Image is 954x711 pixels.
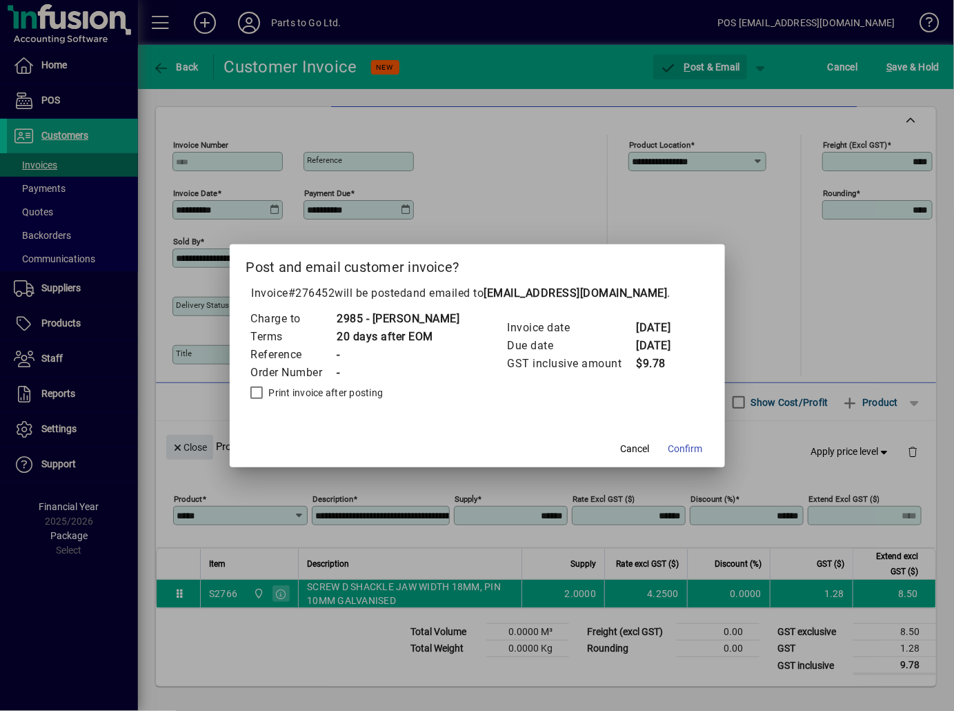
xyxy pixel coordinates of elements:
td: Order Number [250,364,337,382]
h2: Post and email customer invoice? [230,244,725,284]
td: - [337,346,460,364]
label: Print invoice after posting [266,386,384,400]
p: Invoice will be posted . [246,285,708,302]
td: Invoice date [507,319,636,337]
td: Terms [250,328,337,346]
span: Cancel [621,442,650,456]
td: Due date [507,337,636,355]
td: - [337,364,460,382]
td: $9.78 [636,355,691,373]
td: 20 days after EOM [337,328,460,346]
td: [DATE] [636,337,691,355]
td: Reference [250,346,337,364]
td: [DATE] [636,319,691,337]
td: Charge to [250,310,337,328]
td: GST inclusive amount [507,355,636,373]
button: Cancel [613,437,657,462]
span: #276452 [288,286,335,300]
span: and emailed to [407,286,668,300]
td: 2985 - [PERSON_NAME] [337,310,460,328]
button: Confirm [663,437,708,462]
span: Confirm [668,442,703,456]
b: [EMAIL_ADDRESS][DOMAIN_NAME] [484,286,668,300]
